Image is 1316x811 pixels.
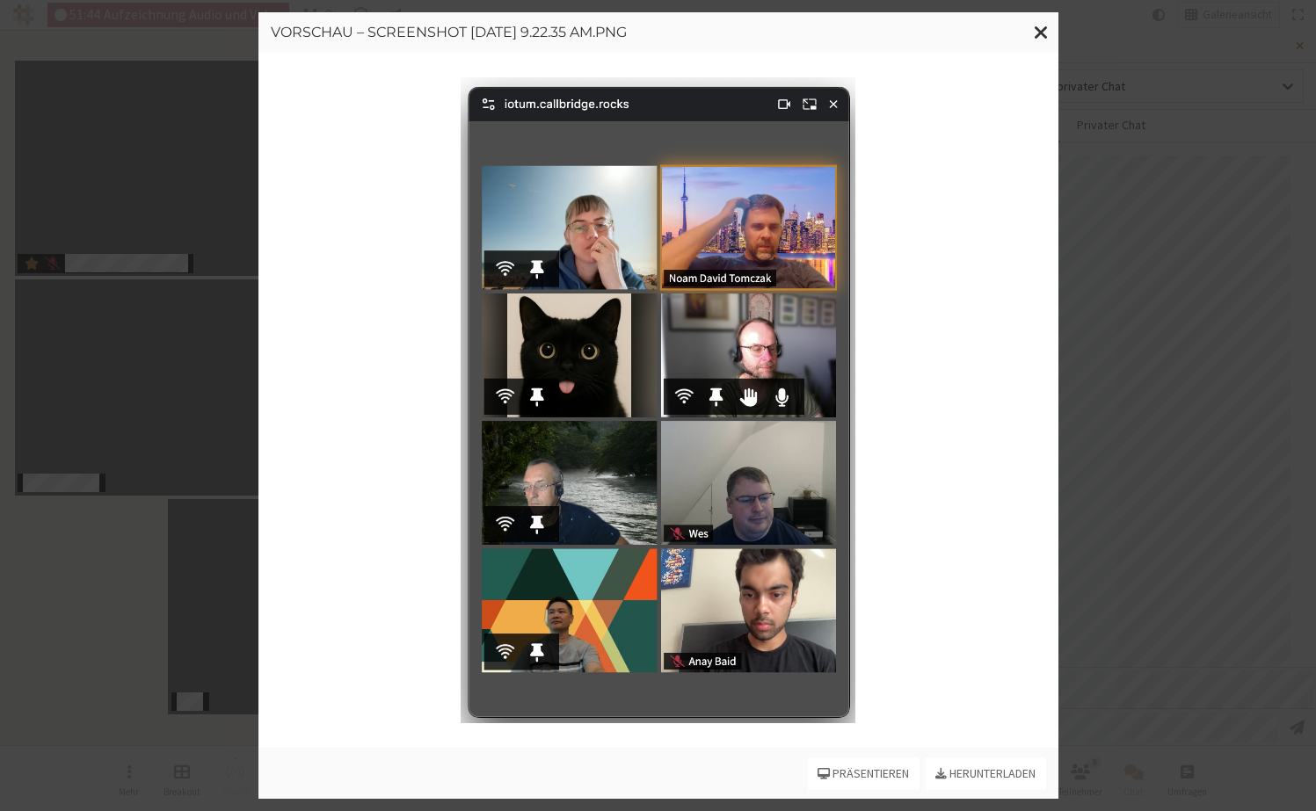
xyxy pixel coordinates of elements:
[461,77,855,723] img: Screenshot 2025-08-27 at 9.22.35 AM.png
[271,25,1046,40] h3: Vorschau – Screenshot [DATE] 9.22.35 AM.png
[283,77,1034,723] button: Screenshot 2025-08-27 at 9.22.35 AM.png
[1024,12,1058,53] button: Fenster schließen
[808,757,920,790] button: Präsentieren
[926,757,1046,790] a: Herunterladen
